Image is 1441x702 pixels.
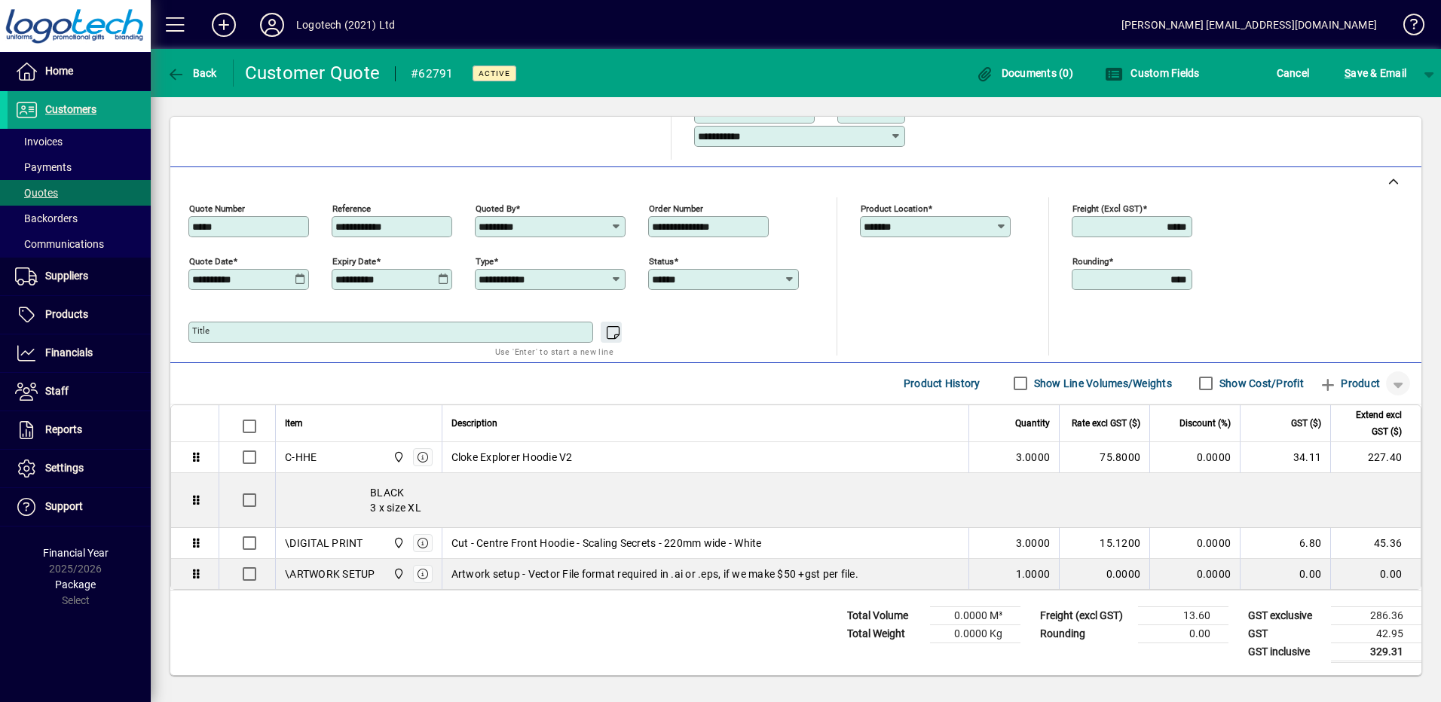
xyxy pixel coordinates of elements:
[1331,642,1421,661] td: 329.31
[285,536,363,551] div: \DIGITAL PRINT
[43,547,109,559] span: Financial Year
[1331,606,1421,624] td: 286.36
[1138,624,1228,642] td: 0.00
[1241,606,1331,624] td: GST exclusive
[1015,415,1050,432] span: Quantity
[45,346,93,359] span: Financials
[8,450,151,487] a: Settings
[1241,624,1331,642] td: GST
[189,255,233,266] mat-label: Quote date
[1072,415,1140,432] span: Rate excl GST ($)
[1337,60,1414,87] button: Save & Email
[1240,442,1330,473] td: 34.11
[15,161,72,173] span: Payments
[1345,61,1406,85] span: ave & Email
[45,65,73,77] span: Home
[248,11,296,38] button: Profile
[8,258,151,295] a: Suppliers
[45,500,83,512] span: Support
[45,462,84,474] span: Settings
[649,255,674,266] mat-label: Status
[451,536,762,551] span: Cut - Centre Front Hoodie - Scaling Secrets - 220mm wide - White
[15,238,104,250] span: Communications
[285,415,303,432] span: Item
[1216,376,1304,391] label: Show Cost/Profit
[1033,624,1138,642] td: Rounding
[495,343,613,360] mat-hint: Use 'Enter' to start a new line
[276,473,1421,527] div: BLACK 3 x size XL
[840,606,930,624] td: Total Volume
[1033,606,1138,624] td: Freight (excl GST)
[1069,566,1140,581] div: 0.0000
[8,488,151,526] a: Support
[8,411,151,449] a: Reports
[45,103,96,115] span: Customers
[45,385,69,397] span: Staff
[476,255,494,266] mat-label: Type
[861,203,928,213] mat-label: Product location
[163,60,221,87] button: Back
[1277,61,1310,85] span: Cancel
[1105,67,1200,79] span: Custom Fields
[1330,442,1421,473] td: 227.40
[45,270,88,282] span: Suppliers
[8,334,151,372] a: Financials
[1149,442,1240,473] td: 0.0000
[411,62,454,86] div: #62791
[45,308,88,320] span: Products
[451,450,573,465] span: Cloke Explorer Hoodie V2
[1273,60,1314,87] button: Cancel
[975,67,1073,79] span: Documents (0)
[1319,371,1380,395] span: Product
[971,60,1077,87] button: Documents (0)
[15,187,58,199] span: Quotes
[930,606,1020,624] td: 0.0000 M³
[1330,559,1421,589] td: 0.00
[389,566,406,582] span: Central
[1031,376,1172,391] label: Show Line Volumes/Weights
[904,371,981,395] span: Product History
[1016,536,1051,551] span: 3.0000
[1016,450,1051,465] span: 3.0000
[1291,415,1321,432] span: GST ($)
[1149,528,1240,559] td: 0.0000
[8,373,151,411] a: Staff
[476,203,516,213] mat-label: Quoted by
[451,566,858,581] span: Artwork setup - Vector File format required in .ai or .eps, if we make $50 +gst per file.
[479,69,510,78] span: Active
[451,415,497,432] span: Description
[1330,528,1421,559] td: 45.36
[1069,536,1140,551] div: 15.1200
[8,53,151,90] a: Home
[1331,624,1421,642] td: 42.95
[1340,407,1402,440] span: Extend excl GST ($)
[389,535,406,551] span: Central
[1016,566,1051,581] span: 1.0000
[1101,60,1204,87] button: Custom Fields
[1392,3,1422,52] a: Knowledge Base
[1345,67,1351,79] span: S
[332,203,371,213] mat-label: Reference
[1241,642,1331,661] td: GST inclusive
[45,423,82,435] span: Reports
[1240,559,1330,589] td: 0.00
[55,578,96,591] span: Package
[930,624,1020,642] td: 0.0000 Kg
[285,566,375,581] div: \ARTWORK SETUP
[1179,415,1231,432] span: Discount (%)
[1138,606,1228,624] td: 13.60
[8,231,151,257] a: Communications
[1121,13,1377,37] div: [PERSON_NAME] [EMAIL_ADDRESS][DOMAIN_NAME]
[296,13,395,37] div: Logotech (2021) Ltd
[8,206,151,231] a: Backorders
[200,11,248,38] button: Add
[8,180,151,206] a: Quotes
[189,203,245,213] mat-label: Quote number
[8,129,151,154] a: Invoices
[1149,559,1240,589] td: 0.0000
[245,61,381,85] div: Customer Quote
[8,296,151,334] a: Products
[389,449,406,465] span: Central
[649,203,703,213] mat-label: Order number
[167,67,217,79] span: Back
